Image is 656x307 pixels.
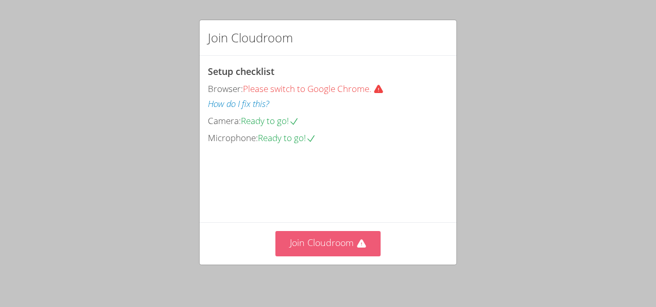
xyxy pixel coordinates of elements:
button: Join Cloudroom [275,231,381,256]
button: How do I fix this? [208,97,269,112]
span: Ready to go! [258,132,316,144]
span: Camera: [208,115,241,127]
h2: Join Cloudroom [208,28,293,47]
span: Browser: [208,83,243,95]
span: Microphone: [208,132,258,144]
span: Ready to go! [241,115,299,127]
span: Setup checklist [208,65,274,78]
span: Please switch to Google Chrome. [243,83,388,95]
